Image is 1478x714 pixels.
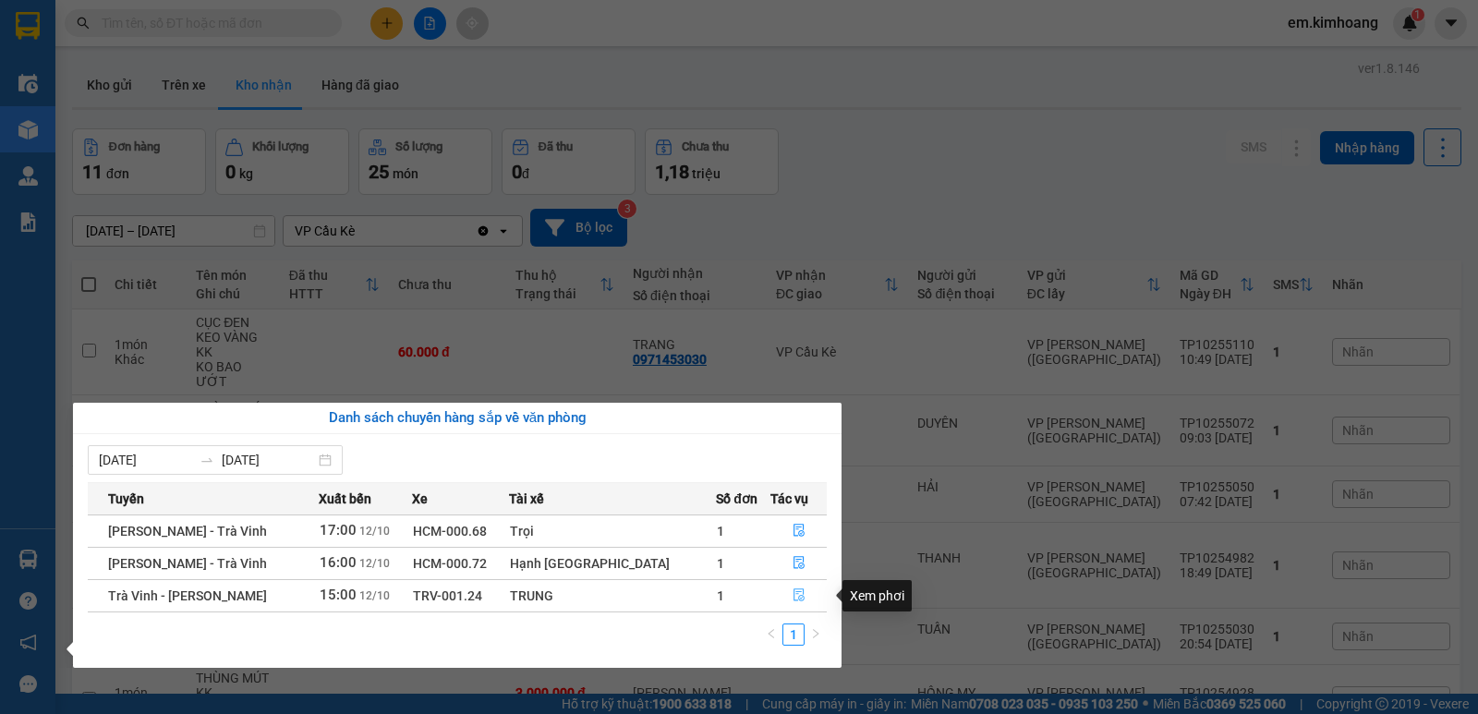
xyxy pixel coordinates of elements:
span: 12/10 [359,589,390,602]
input: Đến ngày [222,450,315,470]
span: swap-right [200,453,214,467]
button: file-done [771,549,827,578]
span: 1 [717,588,724,603]
li: Next Page [805,623,827,646]
div: Danh sách chuyến hàng sắp về văn phòng [88,407,827,430]
span: HCM-000.72 [413,556,487,571]
span: Trà Vinh - [PERSON_NAME] [108,588,267,603]
input: Từ ngày [99,450,192,470]
span: left [766,628,777,639]
span: [PERSON_NAME] - Trà Vinh [108,524,267,539]
span: 1 [717,524,724,539]
span: right [810,628,821,639]
li: 1 [782,623,805,646]
span: 12/10 [359,557,390,570]
div: Trọi [510,521,716,541]
span: 12/10 [359,525,390,538]
span: 15:00 [320,587,357,603]
span: 1 [717,556,724,571]
button: file-done [771,516,827,546]
span: 16:00 [320,554,357,571]
div: Xem phơi [842,580,912,611]
span: TRV-001.24 [413,588,482,603]
span: 17:00 [320,522,357,539]
span: Số đơn [716,489,757,509]
span: file-done [793,524,806,539]
button: left [760,623,782,646]
span: file-done [793,588,806,603]
button: right [805,623,827,646]
span: Xuất bến [319,489,371,509]
span: Tài xế [509,489,544,509]
a: 1 [783,624,804,645]
span: [PERSON_NAME] - Trà Vinh [108,556,267,571]
button: file-done [771,581,827,611]
span: Xe [412,489,428,509]
div: Hạnh [GEOGRAPHIC_DATA] [510,553,716,574]
span: HCM-000.68 [413,524,487,539]
span: Tác vụ [770,489,808,509]
span: Tuyến [108,489,144,509]
span: to [200,453,214,467]
div: TRUNG [510,586,716,606]
li: Previous Page [760,623,782,646]
span: file-done [793,556,806,571]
